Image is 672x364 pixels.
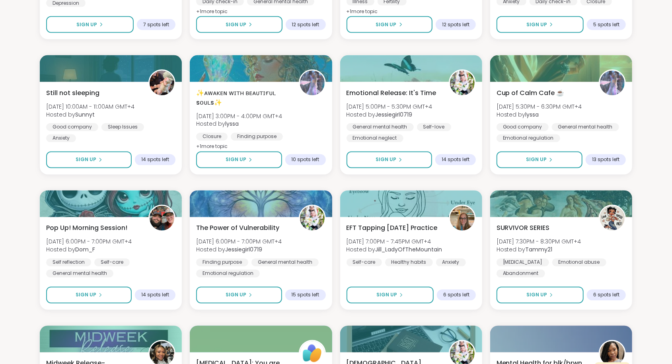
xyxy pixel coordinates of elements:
div: Self-care [94,259,130,267]
span: 14 spots left [141,157,169,163]
button: Sign Up [347,287,434,304]
span: 13 spots left [592,157,619,163]
span: Sign Up [226,292,246,299]
div: Sleep Issues [101,123,144,131]
span: Emotional Release: It's Time [347,88,436,98]
button: Sign Up [347,152,432,168]
div: Emotional neglect [347,134,403,142]
div: General mental health [251,259,319,267]
div: Healthy habits [385,259,433,267]
b: Jill_LadyOfTheMountain [376,246,442,254]
span: [DATE] 7:30PM - 8:30PM GMT+4 [497,238,581,246]
img: Sunnyt [150,71,174,95]
span: 10 spots left [292,157,319,163]
span: ✨ᴀᴡᴀᴋᴇɴ ᴡɪᴛʜ ʙᴇᴀᴜᴛɪғᴜʟ sᴏᴜʟs✨ [196,88,290,107]
span: Hosted by [347,246,442,254]
b: lyssa [225,120,239,128]
span: 12 spots left [442,21,469,28]
span: Sign Up [76,21,97,28]
span: [DATE] 5:30PM - 6:30PM GMT+4 [497,103,582,111]
span: SURVIVOR SERIES [497,224,550,233]
b: Dom_F [75,246,95,254]
span: 6 spots left [593,292,619,298]
span: 7 spots left [143,21,169,28]
button: Sign Up [46,16,134,33]
span: Sign Up [76,156,96,164]
button: Sign Up [46,152,132,168]
span: [DATE] 7:00PM - 7:45PM GMT+4 [347,238,442,246]
div: Self reflection [46,259,91,267]
div: [MEDICAL_DATA] [497,259,549,267]
img: lyssa [600,71,625,95]
span: Cup of Calm Cafe ☕️ [497,88,565,98]
b: Jessiegirl0719 [376,111,413,119]
div: Abandonment [497,270,545,278]
span: [DATE] 5:00PM - 5:30PM GMT+4 [347,103,432,111]
div: Emotional abuse [552,259,606,267]
span: Sign Up [226,21,246,28]
span: Hosted by [347,111,432,119]
span: 14 spots left [442,157,469,163]
button: Sign Up [497,152,582,168]
button: Sign Up [497,16,584,33]
button: Sign Up [46,287,132,304]
button: Sign Up [497,287,584,304]
img: Jessiegirl0719 [300,206,325,231]
span: EFT Tapping [DATE] Practice [347,224,438,233]
span: Sign Up [76,292,96,299]
button: Sign Up [196,287,282,304]
span: Sign Up [526,156,547,164]
img: lyssa [300,71,325,95]
span: [DATE] 3:00PM - 4:00PM GMT+4 [196,112,282,120]
span: 14 spots left [141,292,169,298]
span: 15 spots left [292,292,319,298]
div: Finding purpose [231,133,283,141]
b: Jessiegirl0719 [225,246,262,254]
span: Hosted by [46,246,132,254]
span: [DATE] 10:00AM - 11:00AM GMT+4 [46,103,134,111]
span: Sign Up [376,156,396,164]
img: Tammy21 [600,206,625,231]
div: Good company [497,123,549,131]
div: General mental health [46,270,113,278]
span: Hosted by [46,111,134,119]
span: 5 spots left [593,21,619,28]
div: Closure [196,133,228,141]
span: Sign Up [226,156,246,164]
span: Pop Up! Morning Session! [46,224,127,233]
div: Anxiety [436,259,466,267]
span: Sign Up [526,21,547,28]
span: Hosted by [196,120,282,128]
div: Good company [46,123,98,131]
span: Sign Up [376,21,397,28]
div: Self-care [347,259,382,267]
span: [DATE] 6:00PM - 7:00PM GMT+4 [46,238,132,246]
span: Still not sleeping [46,88,99,98]
span: Hosted by [497,246,581,254]
button: Sign Up [347,16,432,33]
span: 6 spots left [443,292,469,298]
div: Anxiety [46,134,76,142]
div: Emotional regulation [497,134,560,142]
div: Self-love [417,123,451,131]
div: General mental health [347,123,414,131]
span: Sign Up [526,292,547,299]
b: Sunnyt [75,111,95,119]
span: 12 spots left [292,21,319,28]
div: Emotional regulation [196,270,260,278]
span: Hosted by [196,246,282,254]
b: Tammy21 [526,246,553,254]
div: General mental health [552,123,619,131]
b: lyssa [526,111,539,119]
img: Jill_LadyOfTheMountain [450,206,475,231]
button: Sign Up [196,16,282,33]
img: Jessiegirl0719 [450,71,475,95]
button: Sign Up [196,152,282,168]
span: Sign Up [376,292,397,299]
span: The Power of Vulnerability [196,224,279,233]
img: Dom_F [150,206,174,231]
span: [DATE] 6:00PM - 7:00PM GMT+4 [196,238,282,246]
div: Finding purpose [196,259,248,267]
span: Hosted by [497,111,582,119]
